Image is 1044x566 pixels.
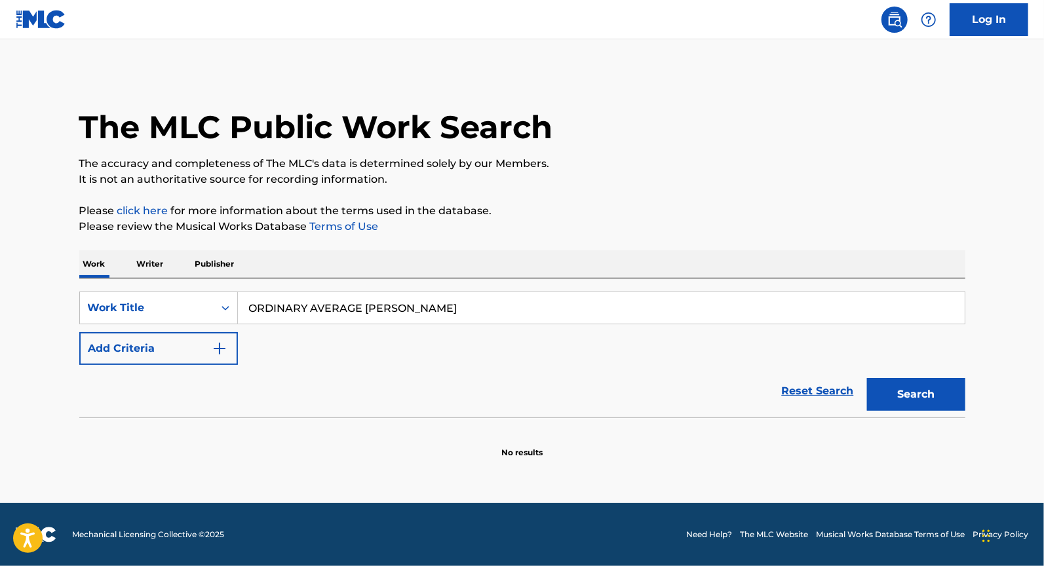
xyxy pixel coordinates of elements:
[79,332,238,365] button: Add Criteria
[79,172,965,187] p: It is not an authoritative source for recording information.
[133,250,168,278] p: Writer
[16,527,56,542] img: logo
[921,12,937,28] img: help
[307,220,379,233] a: Terms of Use
[950,3,1028,36] a: Log In
[816,529,965,540] a: Musical Works Database Terms of Use
[982,516,990,556] div: Drag
[887,12,902,28] img: search
[79,156,965,172] p: The accuracy and completeness of The MLC's data is determined solely by our Members.
[79,250,109,278] p: Work
[117,204,168,217] a: click here
[79,219,965,235] p: Please review the Musical Works Database
[881,7,908,33] a: Public Search
[501,431,543,459] p: No results
[191,250,239,278] p: Publisher
[212,341,227,356] img: 9d2ae6d4665cec9f34b9.svg
[978,503,1044,566] iframe: Chat Widget
[686,529,732,540] a: Need Help?
[79,203,965,219] p: Please for more information about the terms used in the database.
[88,300,206,316] div: Work Title
[867,378,965,411] button: Search
[16,10,66,29] img: MLC Logo
[79,292,965,417] form: Search Form
[916,7,942,33] div: Help
[740,529,808,540] a: The MLC Website
[775,377,860,406] a: Reset Search
[72,529,224,540] span: Mechanical Licensing Collective © 2025
[79,107,553,147] h1: The MLC Public Work Search
[973,529,1028,540] a: Privacy Policy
